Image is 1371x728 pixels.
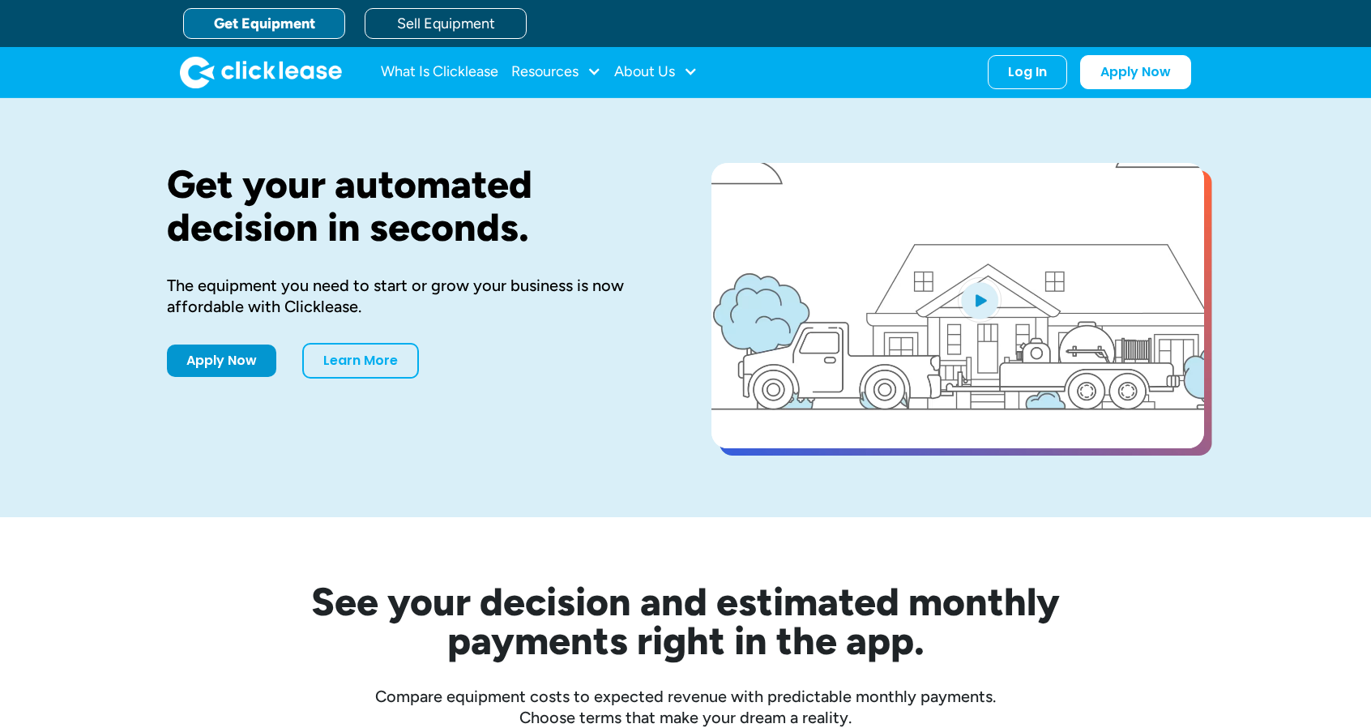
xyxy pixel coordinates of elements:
a: Apply Now [1080,55,1191,89]
div: The equipment you need to start or grow your business is now affordable with Clicklease. [167,275,660,317]
a: Get Equipment [183,8,345,39]
a: Apply Now [167,345,276,377]
img: Blue play button logo on a light blue circular background [958,277,1002,323]
h2: See your decision and estimated monthly payments right in the app. [232,582,1139,660]
div: Resources [511,56,601,88]
a: open lightbox [711,163,1204,448]
a: home [180,56,342,88]
div: Log In [1008,64,1047,80]
div: About Us [614,56,698,88]
a: What Is Clicklease [381,56,498,88]
a: Learn More [302,343,419,379]
div: Compare equipment costs to expected revenue with predictable monthly payments. Choose terms that ... [167,686,1204,728]
img: Clicklease logo [180,56,342,88]
a: Sell Equipment [365,8,527,39]
h1: Get your automated decision in seconds. [167,163,660,249]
